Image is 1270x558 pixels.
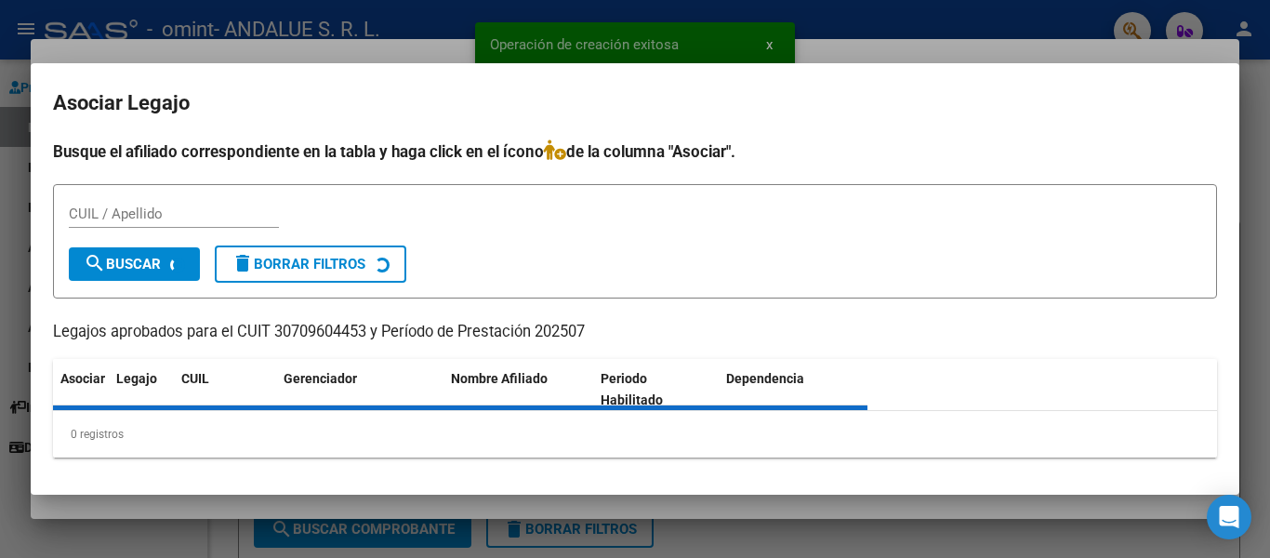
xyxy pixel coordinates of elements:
div: Open Intercom Messenger [1207,495,1251,539]
button: Buscar [69,247,200,281]
datatable-header-cell: Gerenciador [276,359,443,420]
span: Gerenciador [284,371,357,386]
mat-icon: search [84,252,106,274]
datatable-header-cell: Periodo Habilitado [593,359,719,420]
span: Dependencia [726,371,804,386]
h2: Asociar Legajo [53,86,1217,121]
span: Legajo [116,371,157,386]
span: Borrar Filtros [232,256,365,272]
span: Asociar [60,371,105,386]
datatable-header-cell: Nombre Afiliado [443,359,593,420]
span: Buscar [84,256,161,272]
span: Periodo Habilitado [601,371,663,407]
button: Borrar Filtros [215,246,406,283]
mat-icon: delete [232,252,254,274]
datatable-header-cell: CUIL [174,359,276,420]
datatable-header-cell: Asociar [53,359,109,420]
h4: Busque el afiliado correspondiente en la tabla y haga click en el ícono de la columna "Asociar". [53,139,1217,164]
p: Legajos aprobados para el CUIT 30709604453 y Período de Prestación 202507 [53,321,1217,344]
datatable-header-cell: Dependencia [719,359,868,420]
span: Nombre Afiliado [451,371,548,386]
datatable-header-cell: Legajo [109,359,174,420]
div: 0 registros [53,411,1217,458]
span: CUIL [181,371,209,386]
